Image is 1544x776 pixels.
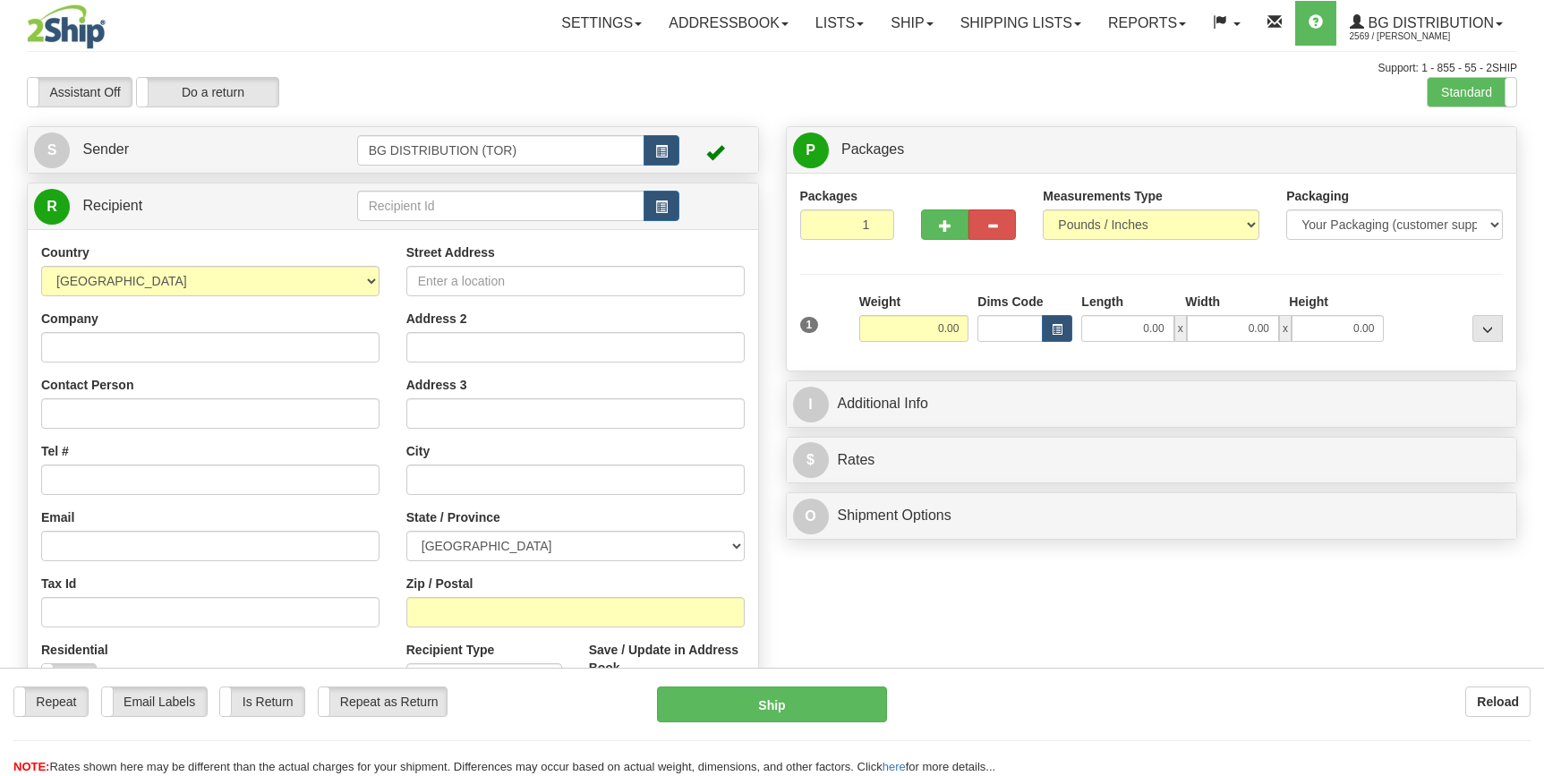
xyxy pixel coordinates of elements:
[28,78,132,107] label: Assistant Off
[877,1,946,46] a: Ship
[41,243,90,261] label: Country
[41,310,98,328] label: Company
[859,293,900,311] label: Weight
[27,4,106,49] img: logo2569.jpg
[793,132,829,168] span: P
[1336,1,1516,46] a: BG Distribution 2569 / [PERSON_NAME]
[34,132,357,168] a: S Sender
[41,442,69,460] label: Tel #
[548,1,655,46] a: Settings
[82,141,129,157] span: Sender
[1289,293,1328,311] label: Height
[589,641,745,677] label: Save / Update in Address Book
[82,198,142,213] span: Recipient
[800,317,819,333] span: 1
[406,641,495,659] label: Recipient Type
[793,386,1511,422] a: IAdditional Info
[406,266,745,296] input: Enter a location
[41,575,76,593] label: Tax Id
[1503,296,1542,479] iframe: chat widget
[1174,315,1187,342] span: x
[406,310,467,328] label: Address 2
[1081,293,1123,311] label: Length
[800,187,858,205] label: Packages
[1428,78,1516,107] label: Standard
[947,1,1095,46] a: Shipping lists
[14,687,88,716] label: Repeat
[41,508,74,526] label: Email
[802,1,877,46] a: Lists
[406,442,430,460] label: City
[1472,315,1503,342] div: ...
[137,78,278,107] label: Do a return
[1095,1,1199,46] a: Reports
[1350,28,1484,46] span: 2569 / [PERSON_NAME]
[357,135,645,166] input: Sender Id
[1465,686,1531,717] button: Reload
[34,188,321,225] a: R Recipient
[977,293,1043,311] label: Dims Code
[406,575,473,593] label: Zip / Postal
[357,191,645,221] input: Recipient Id
[655,1,802,46] a: Addressbook
[27,61,1517,76] div: Support: 1 - 855 - 55 - 2SHIP
[1279,315,1292,342] span: x
[793,498,1511,534] a: OShipment Options
[883,760,906,773] a: here
[220,687,303,716] label: Is Return
[841,141,904,157] span: Packages
[793,387,829,422] span: I
[1043,187,1163,205] label: Measurements Type
[793,442,1511,479] a: $Rates
[102,687,207,716] label: Email Labels
[34,132,70,168] span: S
[1477,695,1519,709] b: Reload
[406,376,467,394] label: Address 3
[1364,15,1494,30] span: BG Distribution
[41,376,133,394] label: Contact Person
[13,760,49,773] span: NOTE:
[793,132,1511,168] a: P Packages
[1286,187,1349,205] label: Packaging
[406,243,495,261] label: Street Address
[793,499,829,534] span: O
[657,686,887,722] button: Ship
[319,687,447,716] label: Repeat as Return
[41,641,108,659] label: Residential
[793,442,829,478] span: $
[1185,293,1220,311] label: Width
[42,664,96,693] label: No
[34,189,70,225] span: R
[406,508,500,526] label: State / Province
